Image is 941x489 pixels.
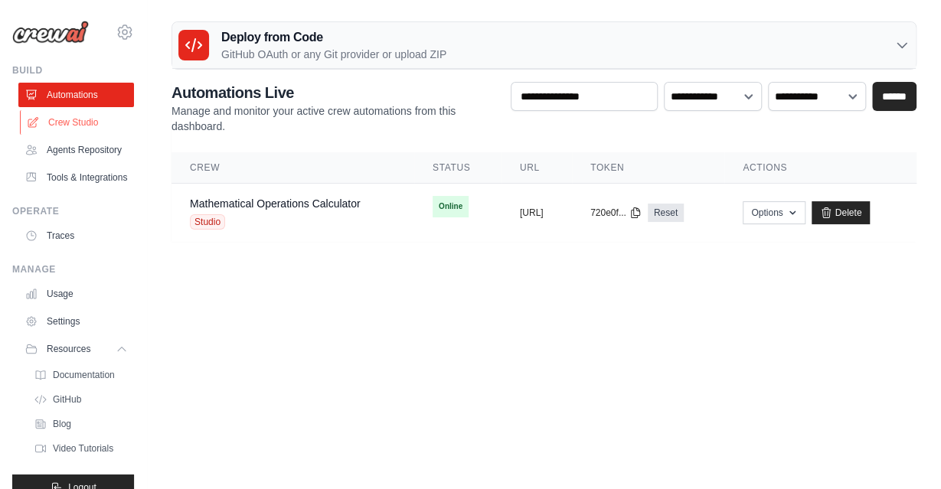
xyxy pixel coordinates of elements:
[18,223,134,248] a: Traces
[18,309,134,334] a: Settings
[18,83,134,107] a: Automations
[724,152,916,184] th: Actions
[18,138,134,162] a: Agents Repository
[172,82,498,103] h2: Automations Live
[12,21,89,44] img: Logo
[648,204,684,222] a: Reset
[53,369,115,381] span: Documentation
[572,152,724,184] th: Token
[18,165,134,190] a: Tools & Integrations
[590,207,642,219] button: 720e0f...
[502,152,572,184] th: URL
[28,413,134,435] a: Blog
[28,438,134,459] a: Video Tutorials
[53,418,71,430] span: Blog
[812,201,871,224] a: Delete
[414,152,502,184] th: Status
[172,152,414,184] th: Crew
[28,364,134,386] a: Documentation
[743,201,805,224] button: Options
[18,282,134,306] a: Usage
[190,197,361,210] a: Mathematical Operations Calculator
[18,337,134,361] button: Resources
[12,205,134,217] div: Operate
[28,389,134,410] a: GitHub
[433,196,469,217] span: Online
[47,343,90,355] span: Resources
[53,393,81,406] span: GitHub
[221,47,446,62] p: GitHub OAuth or any Git provider or upload ZIP
[12,64,134,77] div: Build
[190,214,225,230] span: Studio
[221,28,446,47] h3: Deploy from Code
[12,263,134,275] div: Manage
[20,110,136,135] a: Crew Studio
[53,442,113,455] span: Video Tutorials
[172,103,498,134] p: Manage and monitor your active crew automations from this dashboard.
